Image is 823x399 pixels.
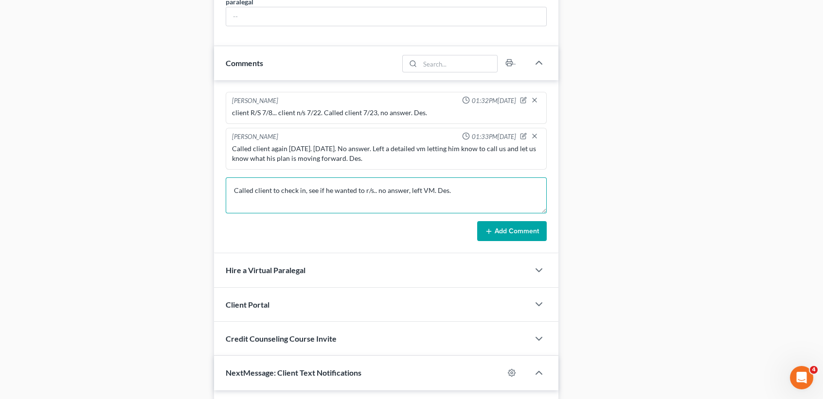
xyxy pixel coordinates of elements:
[226,368,361,377] span: NextMessage: Client Text Notifications
[232,108,540,118] div: client R/S 7/8... client n/s 7/22. Called client 7/23, no answer. Des.
[232,144,540,163] div: Called client again [DATE]. [DATE]. No answer. Left a detailed vm letting him know to call us and...
[790,366,813,389] iframe: Intercom live chat
[810,366,818,374] span: 4
[472,132,516,141] span: 01:33PM[DATE]
[477,221,547,242] button: Add Comment
[420,55,498,72] input: Search...
[226,334,337,343] span: Credit Counseling Course Invite
[232,132,278,142] div: [PERSON_NAME]
[226,300,269,309] span: Client Portal
[472,96,516,105] span: 01:32PM[DATE]
[226,265,305,275] span: Hire a Virtual Paralegal
[226,58,263,68] span: Comments
[232,96,278,106] div: [PERSON_NAME]
[226,7,546,26] input: --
